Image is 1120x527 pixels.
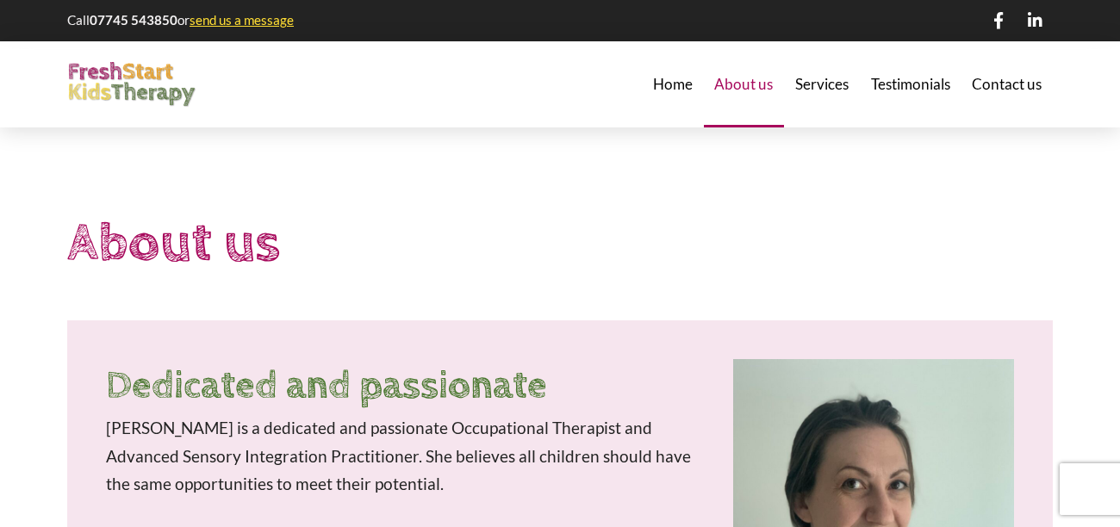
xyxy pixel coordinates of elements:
a: About us [704,41,785,127]
span: Home [653,77,693,91]
span: Contact us [972,77,1042,91]
p: [PERSON_NAME] is a dedicated and passionate Occupational Therapist and Advanced Sensory Integrati... [106,414,700,498]
p: Call or [67,11,296,29]
span: Testimonials [871,77,950,91]
a: Contact us [961,41,1053,127]
a: Testimonials [860,41,961,127]
img: FreshStart Kids Therapy logo [67,62,196,108]
a: Home [642,41,704,127]
strong: 07745 543850 [90,12,177,28]
h2: Dedicated and passionate [106,359,700,414]
a: Services [784,41,860,127]
a: send us a message [190,12,294,28]
h1: About us [67,205,1053,282]
span: Services [795,77,849,91]
span: About us [714,77,773,91]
